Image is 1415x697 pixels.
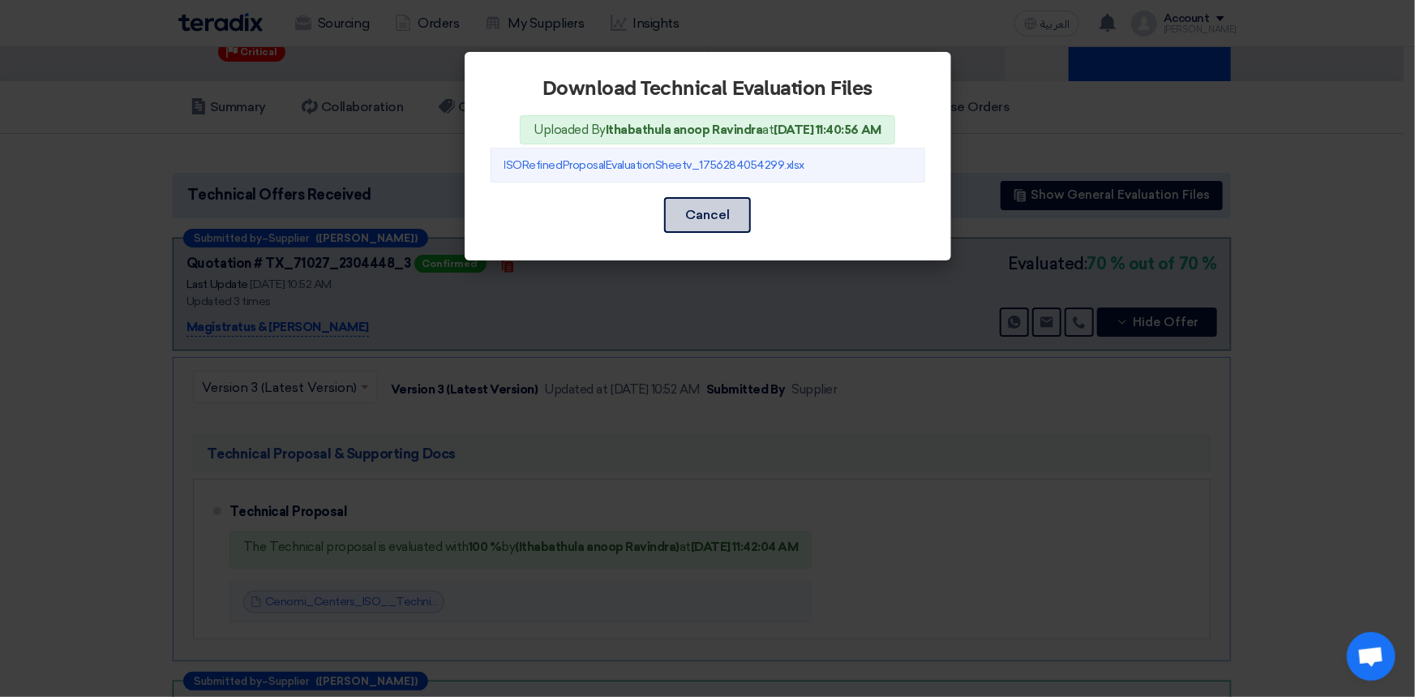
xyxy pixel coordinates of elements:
a: Open chat [1347,632,1396,681]
b: Ithabathula anoop Ravindra [606,123,763,137]
h2: Download Technical Evaluation Files [491,78,925,101]
a: ISORefinedProposalEvaluationSheetv_1756284054299.xlsx [504,158,805,172]
button: Cancel [664,197,751,233]
span: Uploaded By at [520,115,895,144]
b: [DATE] 11:40:56 AM [774,123,881,137]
